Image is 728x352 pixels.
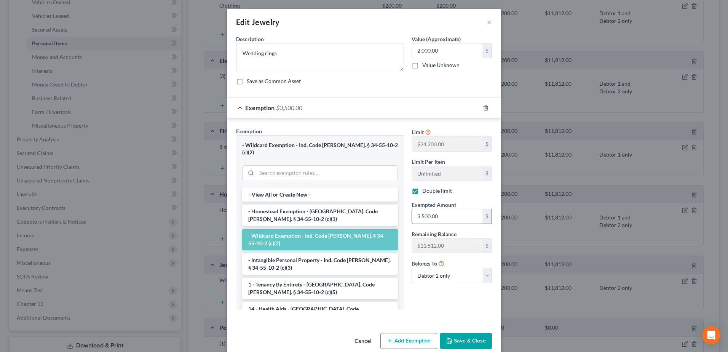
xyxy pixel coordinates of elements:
label: Value Unknown [422,61,460,69]
div: $ [482,43,492,58]
li: - Homestead Exemption - [GEOGRAPHIC_DATA]. Code [PERSON_NAME]. § 34-55-10-2 (c)(1) [242,205,398,226]
input: 0.00 [412,209,482,224]
span: Description [236,36,264,42]
input: -- [412,166,482,181]
label: Limit Per Item [412,158,445,166]
input: Search exemption rules... [257,166,398,180]
span: Limit [412,129,424,135]
div: $ [482,137,492,151]
div: $ [482,238,492,253]
button: Add Exemption [380,333,437,349]
span: Belongs To [412,260,437,267]
div: Edit Jewelry [236,17,280,27]
div: $ [482,166,492,181]
div: - Wildcard Exemption - Ind. Code [PERSON_NAME]. § 34-55-10-2 (c)(2) [242,142,398,156]
button: Save & Close [440,333,492,349]
li: 14 - Health Aids - [GEOGRAPHIC_DATA]. Code [PERSON_NAME]. § 34-55-10-2 (c)(4) [242,302,398,323]
li: - Intangible Personal Property - Ind. Code [PERSON_NAME]. § 34-55-10-2 (c)(3) [242,253,398,275]
li: - Wildcard Exemption - Ind. Code [PERSON_NAME]. § 34-55-10-2 (c)(2) [242,229,398,250]
input: 0.00 [412,43,482,58]
span: Exemption [236,128,262,134]
span: $3,500.00 [276,104,302,111]
button: Cancel [348,334,377,349]
span: Exempted Amount [412,202,456,208]
span: Exemption [245,104,275,111]
li: --View All or Create New-- [242,188,398,202]
li: 1 - Tenancy By Entirety - [GEOGRAPHIC_DATA]. Code [PERSON_NAME]. § 34-55-10-2 (c)(5) [242,278,398,299]
input: -- [412,238,482,253]
button: × [487,18,492,27]
label: Save as Common Asset [247,77,301,85]
label: Double limit [422,187,452,195]
div: $ [482,209,492,224]
label: Value (Approximate) [412,35,461,43]
input: -- [412,137,482,151]
label: Remaining Balance [412,230,457,238]
div: Open Intercom Messenger [702,326,720,344]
